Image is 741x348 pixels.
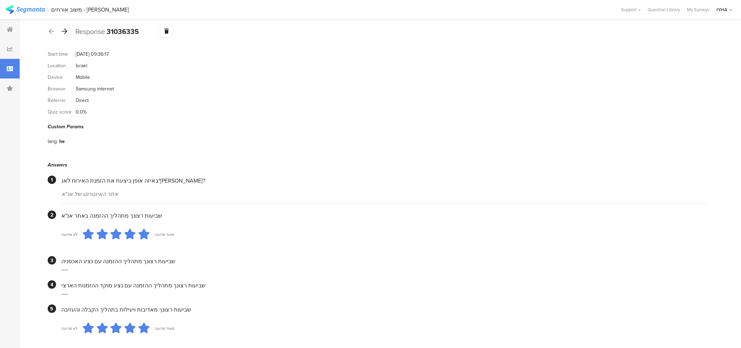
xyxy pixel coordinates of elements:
[621,4,641,15] div: Support
[5,5,45,14] img: segmanta logo
[61,212,708,220] div: שביעות רצונך מתהליך ההזמנה באתר אנ"א
[48,123,708,130] div: Custom Params
[107,26,139,37] b: 31036335
[61,289,708,298] div: ----
[644,6,684,13] a: Question Library
[59,138,65,145] div: he
[76,62,87,69] div: Israel
[48,85,76,93] div: Browser
[52,6,129,13] div: משוב אורחים - [PERSON_NAME]
[48,280,56,289] div: 4
[61,177,708,185] div: באיזה אופן ביצעת את הזמנת האירוח לאנ"[PERSON_NAME]?
[684,6,713,13] a: My Surveys
[48,256,56,265] div: 3
[48,305,56,313] div: 5
[48,62,76,69] div: Location
[76,50,109,58] div: [DATE] 09:36:17
[155,326,174,331] div: מאוד מרוצה
[155,232,174,237] div: מאוד מרוצה
[716,6,727,13] div: IYHA
[48,138,59,145] div: lang:
[48,50,76,58] div: Start time
[61,326,77,331] div: לא מרוצה
[48,6,49,14] div: |
[61,281,708,289] div: שביעות רצונך מתהליך ההזמנה עם נציג מוקד ההזמנות הארצי
[48,74,76,81] div: Device
[76,74,90,81] div: Mobile
[76,97,89,104] div: Direct
[75,26,105,37] span: Response
[61,257,708,265] div: שביעות רצונך מתהליך ההזמנה עם נציג האכסניה
[61,190,708,198] div: אתר האינטרנט של אנ"א
[48,108,76,116] div: Quiz score
[48,176,56,184] div: 1
[61,232,77,237] div: לא מרוצה
[48,161,708,169] div: Answers
[48,211,56,219] div: 2
[61,306,708,314] div: שביעות רצונך מאדיבות ויעילות בתהליך הקבלה והעזיבה
[48,97,76,104] div: Referrer
[61,265,708,273] div: ----
[76,85,114,93] div: Samsung internet
[76,108,87,116] div: 0.0%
